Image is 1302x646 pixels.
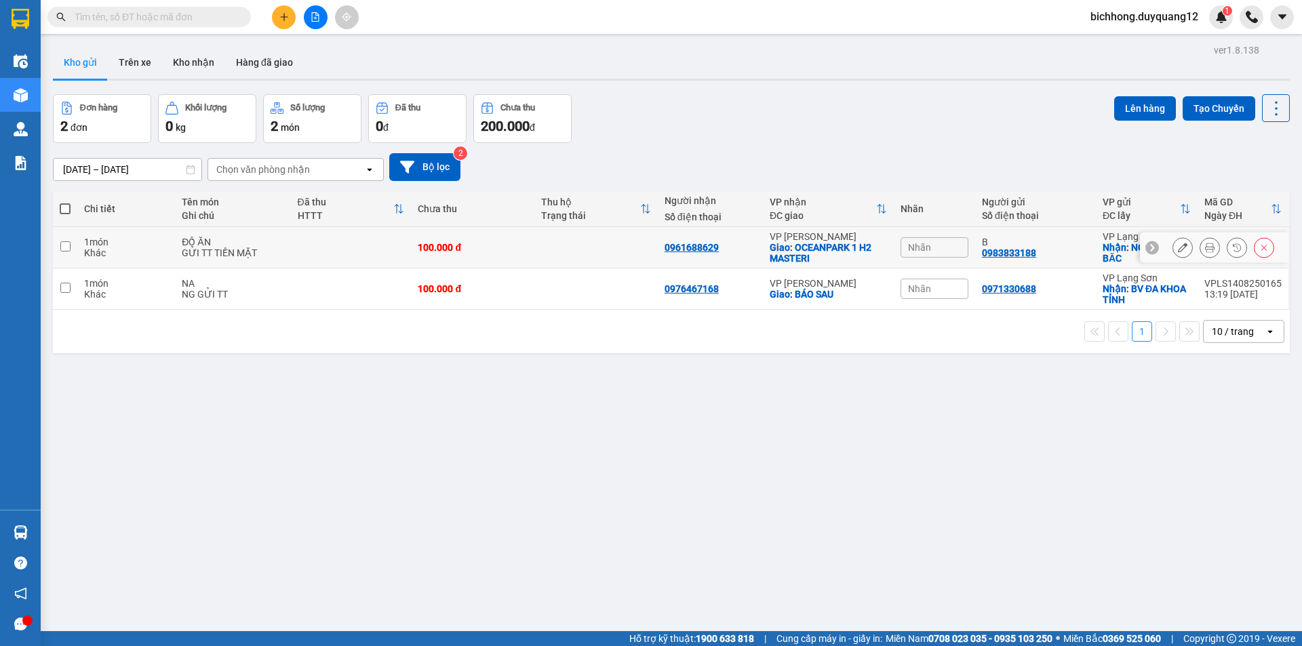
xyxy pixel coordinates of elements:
div: NG GỬI TT [182,289,283,300]
span: 0 [165,118,173,134]
span: kg [176,122,186,133]
span: Nhãn [908,242,931,253]
span: 2 [60,118,68,134]
div: Số lượng [290,103,325,113]
span: Cung cấp máy in - giấy in: [776,631,882,646]
img: warehouse-icon [14,122,28,136]
button: Kho gửi [53,46,108,79]
div: ĐC lấy [1103,210,1180,221]
span: message [14,618,27,630]
span: | [1171,631,1173,646]
div: Khối lượng [185,103,226,113]
span: file-add [311,12,320,22]
img: logo-vxr [12,9,29,29]
button: Trên xe [108,46,162,79]
div: Giao: OCEANPARK 1 H2 MASTERI [770,242,887,264]
span: Miền Nam [886,631,1052,646]
div: 1 món [84,237,168,247]
span: món [281,122,300,133]
span: đơn [71,122,87,133]
div: Nhận: NGÕ 21 BẾN BĂC [1103,242,1191,264]
div: Người nhận [665,195,756,206]
span: copyright [1227,634,1236,643]
button: Chưa thu200.000đ [473,94,572,143]
div: Đã thu [298,197,394,207]
div: GỬI TT TIỀN MẶT [182,247,283,258]
span: search [56,12,66,22]
svg: open [364,164,375,175]
button: Đơn hàng2đơn [53,94,151,143]
span: 1 [1225,6,1229,16]
div: Nhận: BV ĐA KHOA TỈNH [1103,283,1191,305]
button: file-add [304,5,328,29]
span: Hỗ trợ kỹ thuật: [629,631,754,646]
span: ⚪️ [1056,636,1060,641]
svg: open [1265,326,1276,337]
div: VP nhận [770,197,876,207]
div: Nhãn [901,203,968,214]
div: Chọn văn phòng nhận [216,163,310,176]
button: caret-down [1270,5,1294,29]
div: 0976467168 [665,283,719,294]
button: 1 [1132,321,1152,342]
span: 2 [271,118,278,134]
span: Miền Bắc [1063,631,1161,646]
span: Nhãn [908,283,931,294]
button: Khối lượng0kg [158,94,256,143]
span: notification [14,587,27,600]
span: 200.000 [481,118,530,134]
strong: 0369 525 060 [1103,633,1161,644]
img: solution-icon [14,156,28,170]
span: aim [342,12,351,22]
div: Người gửi [982,197,1089,207]
div: 1 món [84,278,168,289]
th: Toggle SortBy [763,191,894,227]
div: Ghi chú [182,210,283,221]
div: Chi tiết [84,203,168,214]
div: Thu hộ [541,197,640,207]
strong: 1900 633 818 [696,633,754,644]
div: 0971330688 [982,283,1036,294]
div: 13:19 [DATE] [1204,289,1282,300]
div: Ngày ĐH [1204,210,1271,221]
span: đ [530,122,535,133]
button: aim [335,5,359,29]
sup: 2 [454,146,467,160]
div: 0961688629 [665,242,719,253]
div: 0983833188 [982,247,1036,258]
span: bichhong.duyquang12 [1080,8,1209,25]
th: Toggle SortBy [1096,191,1198,227]
span: 0 [376,118,383,134]
img: phone-icon [1246,11,1258,23]
button: Kho nhận [162,46,225,79]
div: Giao: BÁO SAU [770,289,887,300]
div: VP Lạng Sơn [1103,272,1191,283]
div: Chưa thu [418,203,528,214]
div: HTTT [298,210,394,221]
div: Số điện thoại [665,211,756,222]
sup: 1 [1223,6,1232,16]
button: Lên hàng [1114,96,1176,121]
div: 100.000 đ [418,242,528,253]
strong: 0708 023 035 - 0935 103 250 [928,633,1052,644]
div: 10 / trang [1212,325,1254,338]
div: NA [182,278,283,289]
div: Đã thu [395,103,420,113]
input: Select a date range. [54,159,201,180]
button: Tạo Chuyến [1183,96,1255,121]
div: VP [PERSON_NAME] [770,278,887,289]
div: VP gửi [1103,197,1180,207]
input: Tìm tên, số ĐT hoặc mã đơn [75,9,235,24]
img: icon-new-feature [1215,11,1227,23]
button: Số lượng2món [263,94,361,143]
div: VP [PERSON_NAME] [770,231,887,242]
div: Sửa đơn hàng [1172,237,1193,258]
div: Mã GD [1204,197,1271,207]
button: Hàng đã giao [225,46,304,79]
span: caret-down [1276,11,1288,23]
button: Đã thu0đ [368,94,467,143]
button: plus [272,5,296,29]
div: Trạng thái [541,210,640,221]
button: Bộ lọc [389,153,460,181]
div: Khác [84,247,168,258]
